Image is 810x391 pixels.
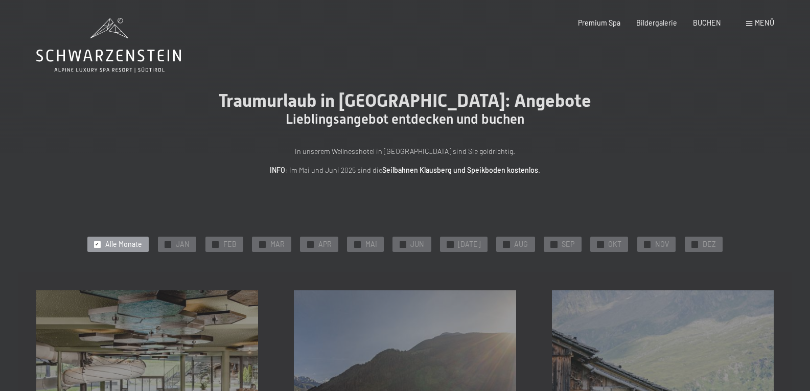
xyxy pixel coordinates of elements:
span: JAN [176,239,190,249]
span: FEB [223,239,237,249]
span: Lieblingsangebot entdecken und buchen [286,111,524,127]
span: ✓ [355,241,359,247]
span: ✓ [95,241,99,247]
span: Alle Monate [105,239,142,249]
strong: Seilbahnen Klausberg und Speikboden kostenlos [382,166,538,174]
span: [DATE] [458,239,480,249]
span: ✓ [645,241,650,247]
span: ✓ [598,241,603,247]
span: ✓ [448,241,452,247]
p: : Im Mai und Juni 2025 sind die . [180,165,630,176]
span: ✓ [552,241,556,247]
span: ✓ [166,241,170,247]
span: ✓ [308,241,312,247]
span: SEP [562,239,574,249]
span: Menü [755,18,774,27]
span: ✓ [260,241,264,247]
span: ✓ [504,241,508,247]
span: DEZ [703,239,716,249]
span: MAI [365,239,377,249]
span: AUG [514,239,528,249]
a: Premium Spa [578,18,620,27]
span: APR [318,239,332,249]
span: MAR [270,239,285,249]
a: Bildergalerie [636,18,677,27]
strong: INFO [270,166,285,174]
span: OKT [608,239,621,249]
span: NOV [655,239,669,249]
a: BUCHEN [693,18,721,27]
span: ✓ [401,241,405,247]
p: In unserem Wellnesshotel in [GEOGRAPHIC_DATA] sind Sie goldrichtig. [180,146,630,157]
span: ✓ [213,241,217,247]
span: Traumurlaub in [GEOGRAPHIC_DATA]: Angebote [219,90,591,111]
span: JUN [410,239,424,249]
span: ✓ [693,241,697,247]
